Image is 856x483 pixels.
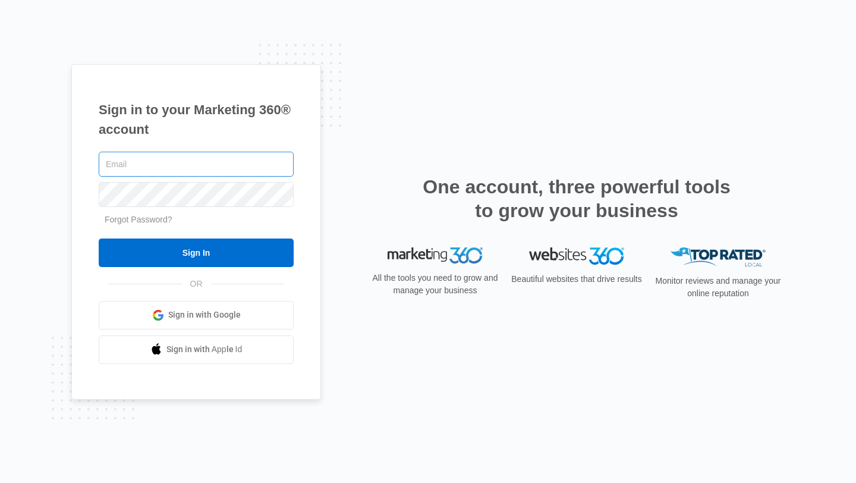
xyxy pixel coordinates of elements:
span: Sign in with Apple Id [166,343,243,356]
a: Sign in with Google [99,301,294,330]
a: Forgot Password? [105,215,172,224]
p: Beautiful websites that drive results [510,273,643,286]
img: Websites 360 [529,247,624,265]
img: Top Rated Local [671,247,766,267]
a: Sign in with Apple Id [99,335,294,364]
span: Sign in with Google [168,309,241,321]
h2: One account, three powerful tools to grow your business [419,175,734,222]
p: All the tools you need to grow and manage your business [369,272,502,297]
input: Sign In [99,239,294,267]
input: Email [99,152,294,177]
p: Monitor reviews and manage your online reputation [652,275,785,300]
h1: Sign in to your Marketing 360® account [99,100,294,139]
img: Marketing 360 [388,247,483,264]
span: OR [182,278,211,290]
